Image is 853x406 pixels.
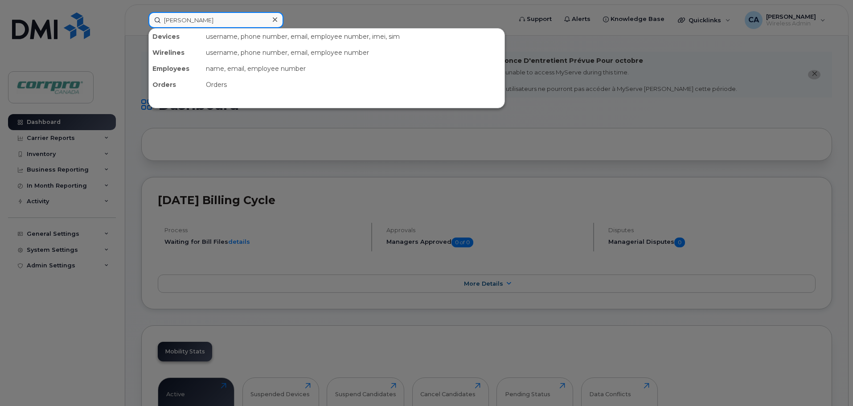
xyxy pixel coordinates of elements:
[202,45,504,61] div: username, phone number, email, employee number
[149,29,202,45] div: Devices
[202,29,504,45] div: username, phone number, email, employee number, imei, sim
[149,77,202,93] div: Orders
[202,77,504,93] div: Orders
[149,61,202,77] div: Employees
[202,61,504,77] div: name, email, employee number
[149,45,202,61] div: Wirelines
